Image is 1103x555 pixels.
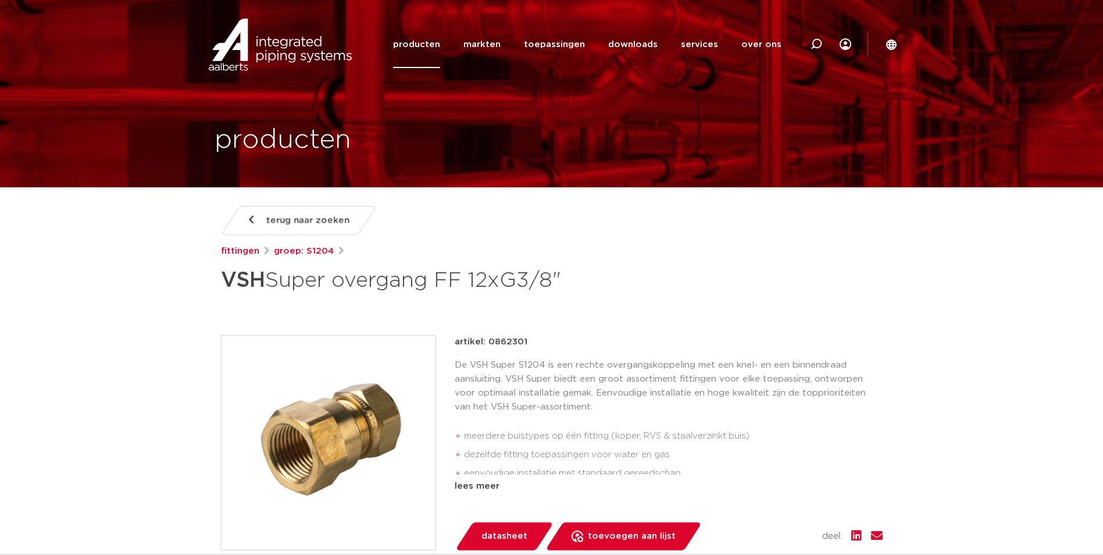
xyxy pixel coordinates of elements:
a: services [681,21,718,68]
a: groep: S1204 [274,244,334,258]
li: eenvoudige installatie met standaard gereedschap [464,464,883,483]
span: datasheet [481,527,527,546]
p: artikel: 0862301 [455,335,527,349]
a: over ons [741,21,781,68]
a: toepassingen [524,21,585,68]
h1: producten [215,122,351,159]
span: toevoegen aan lijst [588,527,676,546]
span: terug naar zoeken [266,211,349,230]
nav: Menu [393,21,781,68]
a: markten [463,21,501,68]
span: deel: [822,529,842,543]
div: my IPS [840,21,851,68]
a: datasheet [455,522,554,550]
p: De VSH Super S1204 is een rechte overgangskoppeling met een knel- en een binnendraad aansluiting.... [455,358,883,414]
img: Product Image for VSH Super overgang FF 12xG3/8" [222,336,436,550]
a: fittingen [221,244,259,258]
div: lees meer [455,479,883,493]
a: downloads [608,21,658,68]
strong: VSH [221,270,265,291]
h1: Super overgang FF 12xG3/8" [221,263,658,298]
a: producten [393,21,440,68]
a: terug naar zoeken [220,206,376,235]
li: meerdere buistypes op één fitting (koper, RVS & staalverzinkt buis) [464,427,883,446]
li: dezelfde fitting toepassingen voor water en gas [464,446,883,464]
